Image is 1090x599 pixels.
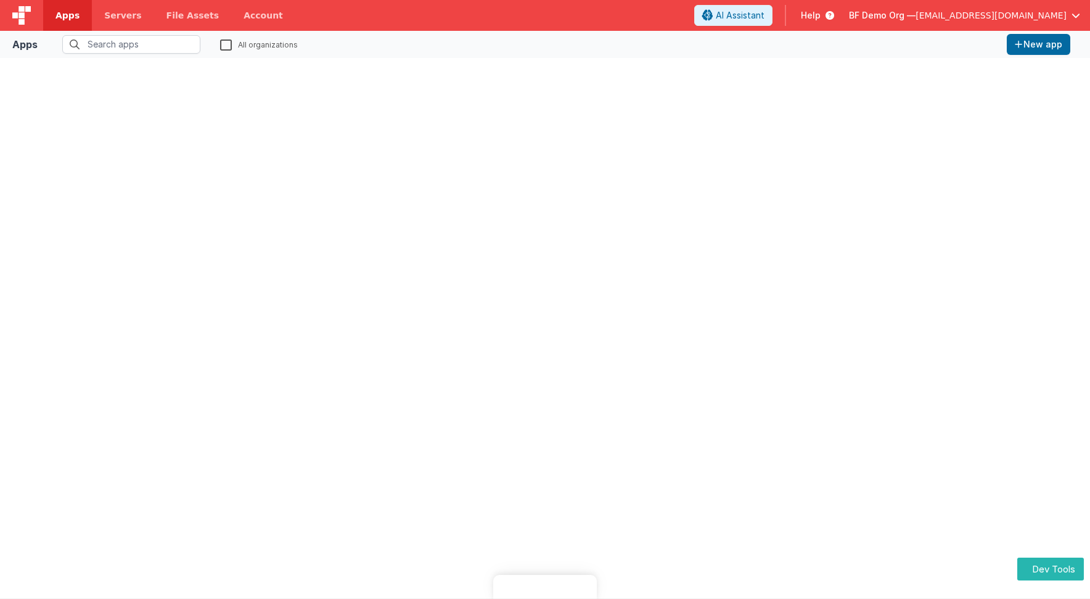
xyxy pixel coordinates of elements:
[1017,558,1084,580] button: Dev Tools
[166,9,219,22] span: File Assets
[849,9,916,22] span: BF Demo Org —
[801,9,821,22] span: Help
[62,35,200,54] input: Search apps
[220,38,298,50] label: All organizations
[55,9,80,22] span: Apps
[849,9,1080,22] button: BF Demo Org — [EMAIL_ADDRESS][DOMAIN_NAME]
[12,37,38,52] div: Apps
[1007,34,1070,55] button: New app
[716,9,764,22] span: AI Assistant
[916,9,1067,22] span: [EMAIL_ADDRESS][DOMAIN_NAME]
[694,5,772,26] button: AI Assistant
[104,9,141,22] span: Servers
